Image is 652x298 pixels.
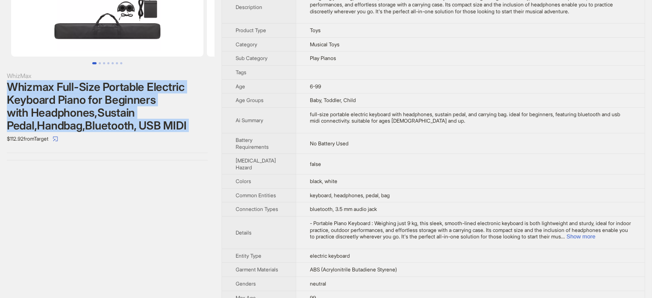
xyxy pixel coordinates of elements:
[567,233,595,240] button: Expand
[310,220,631,240] span: - Portable Piano Keyboard : Weighing just 9 kg, this sleek, smooth-lined electronic keyboard is b...
[310,55,336,61] span: Play Pianos
[236,137,269,150] span: Battery Requirements
[236,4,262,10] span: Description
[310,253,350,259] span: electric keyboard
[112,62,114,64] button: Go to slide 5
[236,206,278,212] span: Connection Types
[236,69,246,75] span: Tags
[310,83,321,90] span: 6-99
[236,253,261,259] span: Entity Type
[310,161,321,167] span: false
[236,83,245,90] span: Age
[236,41,257,48] span: Category
[99,62,101,64] button: Go to slide 2
[107,62,109,64] button: Go to slide 4
[7,132,208,146] div: $112.92 from Target
[310,206,377,212] span: bluetooth, 3.5 mm audio jack
[236,117,263,123] span: Ai Summary
[103,62,105,64] button: Go to slide 3
[236,178,251,184] span: Colors
[236,97,264,103] span: Age Groups
[310,140,349,147] span: No Battery Used
[310,266,397,273] span: ABS (Acrylonitrile Butadiene Styrene)
[7,81,208,132] div: Whizmax Full-Size Portable Electric Keyboard Piano for Beginners with Headphones,Sustain Pedal,Ha...
[236,157,276,171] span: [MEDICAL_DATA] Hazard
[310,27,321,33] span: Toys
[236,55,267,61] span: Sub Category
[236,266,278,273] span: Garment Materials
[236,192,276,199] span: Common Entities
[7,71,208,81] div: WhizMax
[310,97,356,103] span: Baby, Toddler, Child
[561,233,565,240] span: ...
[310,41,340,48] span: Musical Toys
[236,27,266,33] span: Product Type
[116,62,118,64] button: Go to slide 6
[310,178,337,184] span: black, white
[310,111,631,124] div: full-size portable electric keyboard with headphones, sustain pedal, and carrying bag. ideal for ...
[236,229,252,236] span: Details
[120,62,122,64] button: Go to slide 7
[310,280,326,287] span: neutral
[53,136,58,141] span: select
[236,280,256,287] span: Genders
[92,62,97,64] button: Go to slide 1
[310,192,390,199] span: keyboard, headphones, pedal, bag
